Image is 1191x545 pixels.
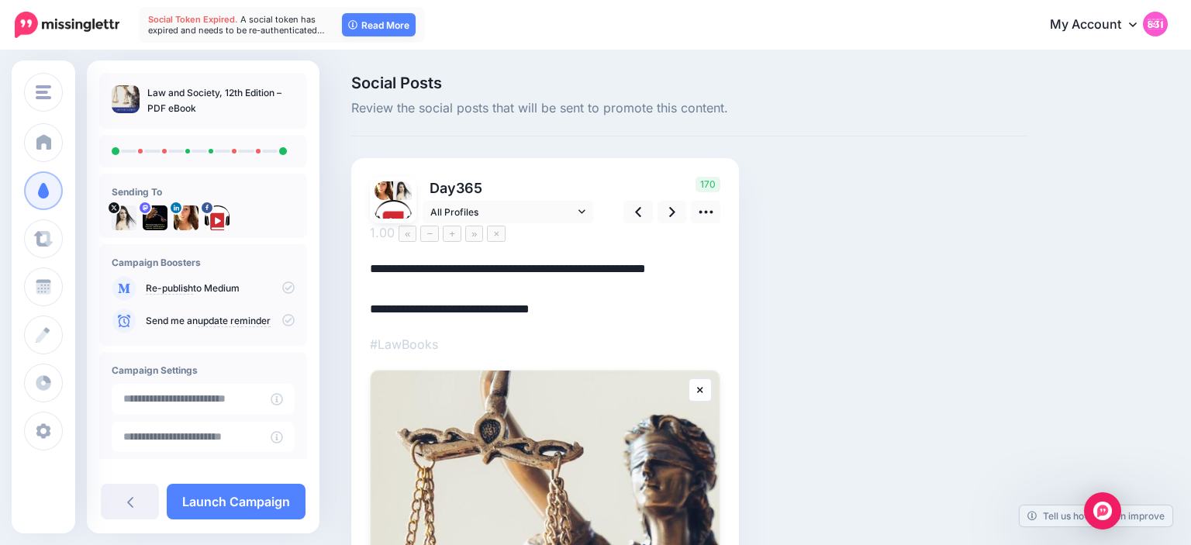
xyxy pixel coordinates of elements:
[423,201,593,223] a: All Profiles
[370,334,720,354] p: #LawBooks
[1020,505,1172,526] a: Tell us how we can improve
[1084,492,1121,529] div: Open Intercom Messenger
[351,75,1028,91] span: Social Posts
[112,364,295,376] h4: Campaign Settings
[423,177,595,199] p: Day
[1034,6,1168,44] a: My Account
[112,257,295,268] h4: Campaign Boosters
[342,13,416,36] a: Read More
[146,281,295,295] p: to Medium
[393,181,412,200] img: tSvj_Osu-58146.jpg
[205,205,230,230] img: 307443043_482319977280263_5046162966333289374_n-bsa149661.png
[36,85,51,99] img: menu.png
[456,180,482,196] span: 365
[143,205,167,230] img: 802740b3fb02512f-84599.jpg
[147,85,295,116] p: Law and Society, 12th Edition – PDF eBook
[174,205,198,230] img: 1537218439639-55706.png
[375,200,412,237] img: 307443043_482319977280263_5046162966333289374_n-bsa149661.png
[375,181,393,200] img: 1537218439639-55706.png
[430,204,575,220] span: All Profiles
[146,314,295,328] p: Send me an
[198,315,271,327] a: update reminder
[148,14,238,25] span: Social Token Expired.
[146,282,193,295] a: Re-publish
[112,85,140,113] img: a75983ba4a2849235d0aca5b8a36e1bb_thumb.jpg
[696,177,720,192] span: 170
[112,186,295,198] h4: Sending To
[351,98,1028,119] span: Review the social posts that will be sent to promote this content.
[148,14,325,36] span: A social token has expired and needs to be re-authenticated…
[15,12,119,38] img: Missinglettr
[112,205,136,230] img: tSvj_Osu-58146.jpg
